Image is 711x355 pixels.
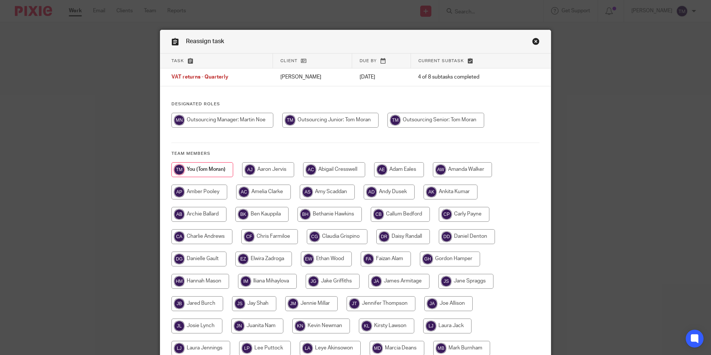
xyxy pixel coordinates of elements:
[171,75,228,80] span: VAT returns - Quarterly
[360,73,403,81] p: [DATE]
[280,59,297,63] span: Client
[418,59,464,63] span: Current subtask
[171,101,540,107] h4: Designated Roles
[280,73,345,81] p: [PERSON_NAME]
[411,68,519,86] td: 4 of 8 subtasks completed
[171,59,184,63] span: Task
[360,59,377,63] span: Due by
[171,151,540,157] h4: Team members
[186,38,224,44] span: Reassign task
[532,38,540,48] a: Close this dialog window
